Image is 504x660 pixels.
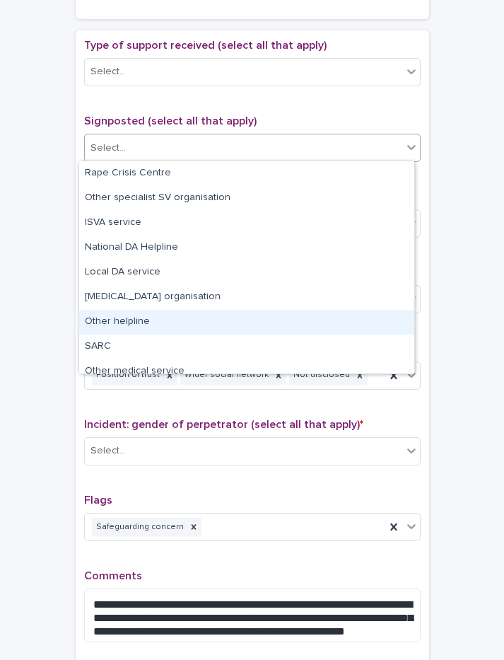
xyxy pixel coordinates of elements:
[84,40,327,51] span: Type of support received (select all that apply)
[90,64,126,79] div: Select...
[84,419,363,430] span: Incident: gender of perpetrator (select all that apply)
[79,236,414,260] div: National DA Helpline
[79,186,414,211] div: Other specialist SV organisation
[90,444,126,458] div: Select...
[92,518,186,537] div: Safeguarding concern
[84,570,142,581] span: Comments
[180,366,271,385] div: Wider social network
[84,115,257,127] span: Signposted (select all that apply)
[79,285,414,310] div: Other counselling organisation
[79,335,414,359] div: SARC
[289,366,352,385] div: Not disclosed
[92,366,162,385] div: Position of trust
[79,161,414,186] div: Rape Crisis Centre
[79,359,414,384] div: Other medical service
[79,211,414,236] div: ISVA service
[84,494,112,506] span: Flags
[79,260,414,285] div: Local DA service
[79,310,414,335] div: Other helpline
[90,141,126,156] div: Select...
